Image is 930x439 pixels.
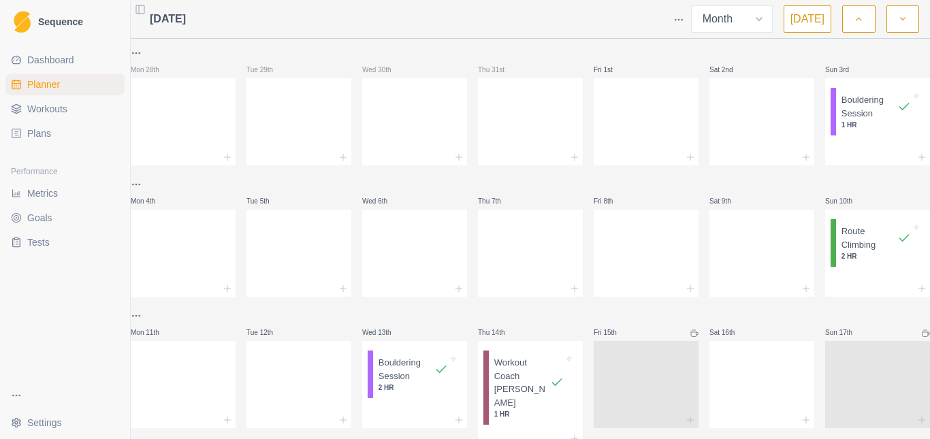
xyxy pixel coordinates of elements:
[5,231,125,253] a: Tests
[483,351,577,425] div: Workout Coach [PERSON_NAME]1 HR
[594,327,635,338] p: Fri 15th
[14,11,31,33] img: Logo
[5,74,125,95] a: Planner
[841,120,911,130] p: 1 HR
[27,186,58,200] span: Metrics
[709,65,750,75] p: Sat 2nd
[246,65,287,75] p: Tue 29th
[27,102,67,116] span: Workouts
[841,251,911,261] p: 2 HR
[478,65,519,75] p: Thu 31st
[150,11,186,27] span: [DATE]
[5,161,125,182] div: Performance
[5,182,125,204] a: Metrics
[841,93,897,120] p: Bouldering Session
[246,327,287,338] p: Tue 12th
[379,383,448,393] p: 2 HR
[27,53,74,67] span: Dashboard
[362,65,403,75] p: Wed 30th
[368,351,462,398] div: Bouldering Session2 HR
[841,225,897,251] p: Route Climbing
[594,65,635,75] p: Fri 1st
[494,409,564,419] p: 1 HR
[831,219,925,267] div: Route Climbing2 HR
[478,327,519,338] p: Thu 14th
[825,196,866,206] p: Sun 10th
[38,17,83,27] span: Sequence
[825,327,866,338] p: Sun 17th
[131,65,172,75] p: Mon 28th
[784,5,831,33] button: [DATE]
[131,196,172,206] p: Mon 4th
[131,327,172,338] p: Mon 11th
[831,88,925,135] div: Bouldering Session1 HR
[709,327,750,338] p: Sat 16th
[494,356,550,409] p: Workout Coach [PERSON_NAME]
[5,5,125,38] a: LogoSequence
[379,356,434,383] p: Bouldering Session
[5,123,125,144] a: Plans
[27,127,51,140] span: Plans
[478,196,519,206] p: Thu 7th
[27,235,50,249] span: Tests
[5,49,125,71] a: Dashboard
[5,98,125,120] a: Workouts
[27,211,52,225] span: Goals
[5,207,125,229] a: Goals
[362,327,403,338] p: Wed 13th
[709,196,750,206] p: Sat 9th
[594,196,635,206] p: Fri 8th
[5,412,125,434] button: Settings
[27,78,60,91] span: Planner
[825,65,866,75] p: Sun 3rd
[246,196,287,206] p: Tue 5th
[362,196,403,206] p: Wed 6th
